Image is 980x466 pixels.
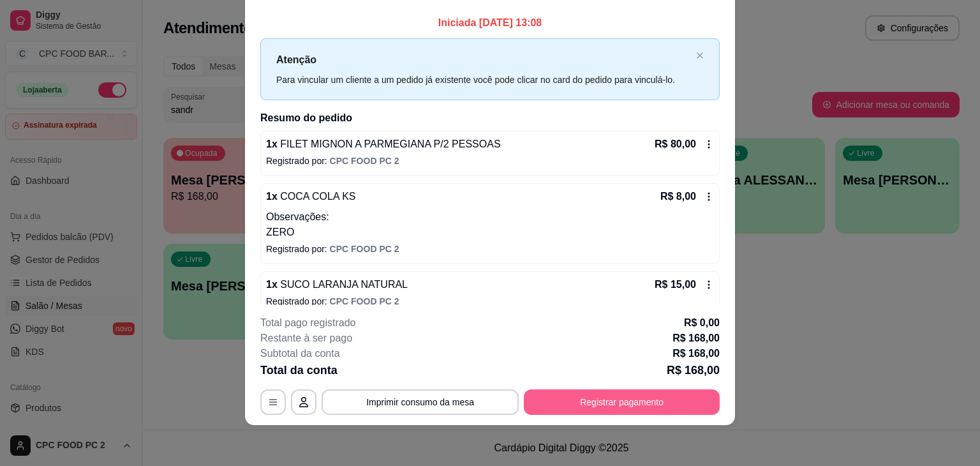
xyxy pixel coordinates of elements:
p: 1 x [266,189,356,204]
p: Atenção [276,52,691,68]
p: R$ 168,00 [672,346,720,361]
p: Observações: [266,209,714,225]
p: R$ 168,00 [672,331,720,346]
span: close [696,52,704,59]
p: 1 x [266,277,408,292]
div: Para vincular um cliente a um pedido já existente você pode clicar no card do pedido para vinculá... [276,73,691,87]
p: 1 x [266,137,501,152]
span: CPC FOOD PC 2 [330,244,399,254]
p: R$ 80,00 [655,137,696,152]
p: Subtotal da conta [260,346,340,361]
p: Registrado por: [266,154,714,167]
p: Total da conta [260,361,338,379]
p: Iniciada [DATE] 13:08 [260,15,720,31]
button: Imprimir consumo da mesa [322,389,519,415]
span: SUCO LARANJA NATURAL [278,279,408,290]
button: close [696,52,704,60]
p: Registrado por: [266,243,714,255]
button: Registrar pagamento [524,389,720,415]
span: FILET MIGNON A PARMEGIANA P/2 PESSOAS [278,139,501,149]
p: R$ 168,00 [667,361,720,379]
span: CPC FOOD PC 2 [330,296,399,306]
p: R$ 15,00 [655,277,696,292]
p: R$ 0,00 [684,315,720,331]
p: ZERO [266,225,714,240]
p: R$ 8,00 [660,189,696,204]
h2: Resumo do pedido [260,110,720,126]
p: Registrado por: [266,295,714,308]
span: COCA COLA KS [278,191,356,202]
p: Total pago registrado [260,315,355,331]
span: CPC FOOD PC 2 [330,156,399,166]
p: Restante à ser pago [260,331,352,346]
